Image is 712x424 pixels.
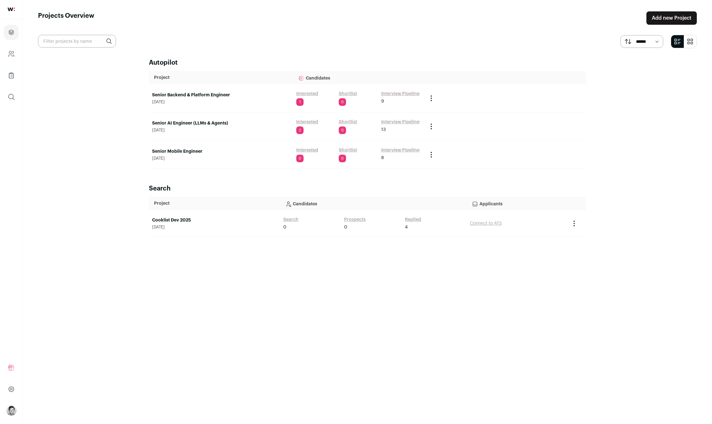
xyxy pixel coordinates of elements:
a: Interested [296,91,318,97]
button: Project Actions [427,94,435,102]
span: 1 [296,98,304,106]
a: Projects [4,25,19,40]
a: Shortlist [339,119,357,125]
span: [DATE] [152,128,290,133]
span: 9 [381,98,384,105]
span: 0 [344,224,347,230]
span: 2 [296,126,304,134]
a: Interested [296,147,318,153]
a: Prospects [344,216,366,223]
a: Senior AI Engineer (LLMs & Agents) [152,120,290,126]
span: [DATE] [152,156,290,161]
a: Interview Pipeline [381,119,420,125]
a: Senior Mobile Engineer [152,148,290,155]
a: Search [283,216,298,223]
span: [DATE] [152,225,277,230]
a: Interview Pipeline [381,147,420,153]
img: wellfound-shorthand-0d5821cbd27db2630d0214b213865d53afaa358527fdda9d0ea32b1df1b89c2c.svg [8,8,15,11]
a: Add new Project [646,11,697,25]
button: Project Actions [427,151,435,158]
span: [DATE] [152,100,290,105]
p: Project [154,200,275,207]
a: Cooklist Dev 2025 [152,217,277,223]
span: 0 [339,155,346,162]
a: Interview Pipeline [381,91,420,97]
a: Interested [296,119,318,125]
h2: Autopilot [149,58,586,67]
p: Candidates [298,71,419,84]
a: Company and ATS Settings [4,46,19,61]
a: Connect to ATS [470,221,502,226]
span: 0 [339,98,346,106]
a: Replied [405,216,421,223]
p: Candidates [285,197,462,210]
button: Project Actions [427,123,435,130]
input: Filter projects by name [38,35,116,48]
span: 8 [381,155,384,161]
a: Shortlist [339,91,357,97]
h1: Projects Overview [38,11,94,25]
img: 606302-medium_jpg [6,406,16,416]
a: Company Lists [4,68,19,83]
span: 0 [283,224,286,230]
button: Open dropdown [6,406,16,416]
p: Applicants [472,197,562,210]
span: 0 [339,126,346,134]
a: Senior Backend & Platform Engineer [152,92,290,98]
span: 4 [405,224,408,230]
a: Shortlist [339,147,357,153]
p: Project [154,74,288,81]
span: 0 [296,155,304,162]
h2: Search [149,184,586,193]
button: Project Actions [570,220,578,227]
span: 13 [381,126,386,133]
